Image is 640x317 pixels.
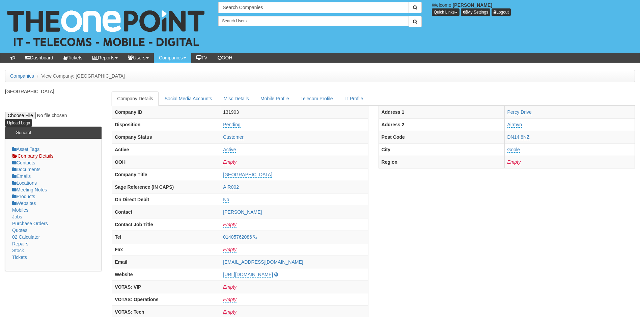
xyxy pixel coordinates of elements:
a: [EMAIL_ADDRESS][DOMAIN_NAME] [223,259,303,265]
th: Contact [112,206,220,218]
th: On Direct Debit [112,193,220,206]
a: Repairs [12,241,28,246]
th: City [379,143,504,156]
a: Customer [223,134,244,140]
th: Company ID [112,106,220,118]
a: Misc Details [218,91,254,106]
a: Empty [223,159,236,165]
th: Company Title [112,168,220,181]
a: Company Details [112,91,159,106]
a: Quotes [12,228,27,233]
a: 01405762086 [223,234,252,240]
p: [GEOGRAPHIC_DATA] [5,88,102,95]
a: Tickets [12,255,27,260]
a: Purchase Orders [12,221,48,226]
a: Mobile Profile [255,91,295,106]
a: Users [123,53,154,63]
a: Social Media Accounts [159,91,218,106]
a: Mobiles [12,207,28,213]
a: [GEOGRAPHIC_DATA] [223,172,272,178]
h3: General [12,127,34,138]
a: Empty [223,247,236,253]
th: Contact Job Title [112,218,220,231]
a: TV [191,53,213,63]
th: VOTAS: VIP [112,281,220,293]
a: Documents [12,167,40,172]
th: OOH [112,156,220,168]
a: Logout [492,8,511,16]
a: OOH [213,53,238,63]
a: Companies [10,73,34,79]
button: Quick Links [432,8,460,16]
b: [PERSON_NAME] [453,2,492,8]
th: Fax [112,243,220,256]
a: Emails [12,174,31,179]
a: Tickets [58,53,88,63]
a: Empty [223,284,236,290]
th: Tel [112,231,220,243]
a: Pending [223,122,240,128]
a: Products [12,194,35,199]
th: Email [112,256,220,268]
th: VOTAS: Operations [112,293,220,306]
a: Goole [507,147,520,153]
a: Locations [12,180,37,186]
a: Companies [154,53,191,63]
a: Empty [507,159,521,165]
a: Contacts [12,160,35,165]
a: Meeting Notes [12,187,47,192]
a: Empty [223,222,236,228]
th: Address 2 [379,118,504,131]
input: Upload Logo [5,119,32,127]
a: DN14 8NZ [507,134,530,140]
a: [PERSON_NAME] [223,209,262,215]
li: View Company: [GEOGRAPHIC_DATA] [35,73,125,79]
th: Sage Reference (IN CAPS) [112,181,220,193]
th: Address 1 [379,106,504,118]
a: [URL][DOMAIN_NAME] [223,272,273,278]
th: Region [379,156,504,168]
a: IT Profile [339,91,369,106]
a: AIR002 [223,184,239,190]
a: Airmyn [507,122,522,128]
a: Dashboard [20,53,58,63]
div: Welcome, [427,2,640,16]
input: Search Companies [218,2,409,13]
a: No [223,197,229,203]
td: 131903 [220,106,368,118]
input: Search Users [218,16,409,26]
a: Active [223,147,236,153]
th: Company Status [112,131,220,143]
a: 02 Calculator [12,234,40,240]
th: Website [112,268,220,281]
th: Active [112,143,220,156]
th: Post Code [379,131,504,143]
a: Stock [12,248,24,253]
a: My Settings [461,8,491,16]
a: Asset Tags [12,147,39,152]
a: Empty [223,309,236,315]
a: Reports [87,53,123,63]
th: Disposition [112,118,220,131]
a: Percy Drive [507,109,532,115]
a: Company Details [12,153,54,159]
a: Telecom Profile [295,91,338,106]
a: Jobs [12,214,22,219]
a: Websites [12,201,36,206]
a: Empty [223,297,236,302]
